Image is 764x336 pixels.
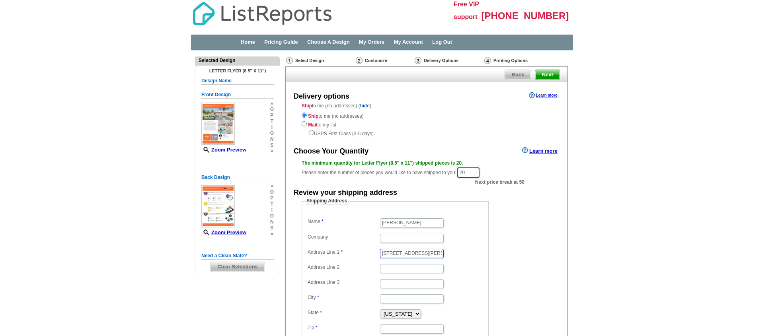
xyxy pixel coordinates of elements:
a: Home [241,39,255,45]
span: o [270,130,274,136]
h5: Front Design [201,91,274,99]
span: Next price break at 50 [475,179,524,186]
img: Select Design [286,57,293,64]
span: » [270,231,274,237]
a: hide [360,103,370,109]
span: o [270,213,274,219]
div: Review your shipping address [294,188,397,198]
legend: Shipping Address [306,198,348,205]
a: Zoom Preview [201,147,246,153]
h4: Letter Flyer (8.5" x 11") [201,68,274,73]
strong: Ship [308,113,318,119]
span: s [270,225,274,231]
label: Company [308,234,379,241]
span: i [270,124,274,130]
img: small-thumb.jpg [201,103,235,145]
label: State [308,309,379,316]
a: Learn more [522,147,557,153]
span: s [270,142,274,148]
span: » [270,183,274,189]
a: Back [505,70,531,80]
span: t [270,201,274,207]
span: » [270,101,274,107]
label: Address Line 3 [308,279,379,286]
a: Pricing Guide [264,39,298,45]
img: Delivery Options [415,57,421,64]
label: Address Line 1 [308,249,379,256]
span: i [270,207,274,213]
span: o [270,189,274,195]
a: Log Out [432,39,452,45]
h5: Design Name [201,77,274,85]
div: Delivery Options [414,56,483,66]
span: [PHONE_NUMBER] [481,10,569,21]
label: Zip [308,324,379,331]
div: Printing Options [483,56,554,64]
div: to me (no addresses) ( ) [286,102,567,137]
div: USPS First Class (3-5 days) [302,128,552,137]
div: The minimum quantity for Letter Flyer (8.5" x 11") shipped pieces is 20. [302,159,552,167]
img: Printing Options & Summary [484,57,491,64]
label: Address Line 2 [308,264,379,271]
span: Free VIP support [454,1,479,20]
div: Delivery options [294,91,349,102]
span: o [270,107,274,113]
a: My Orders [359,39,384,45]
span: p [270,113,274,118]
span: Next [535,70,560,80]
span: t [270,118,274,124]
div: Please enter the number of pieces you would like to have shipped to you: [302,159,552,179]
img: small-thumb.jpg [201,185,235,227]
div: Choose Your Quantity [294,146,368,157]
h5: Back Design [201,174,274,181]
h5: Need a Clean Slate? [201,252,274,260]
a: My Account [394,39,423,45]
iframe: LiveChat chat widget [605,151,764,336]
span: p [270,195,274,201]
span: n [270,136,274,142]
label: Name [308,218,379,225]
span: Clear Selections [210,262,264,272]
a: Zoom Preview [201,229,246,235]
div: to me (no addresses) to my list [302,111,552,137]
img: Customize [356,57,363,64]
div: Selected Design [195,57,280,64]
strong: Ship [302,103,312,109]
div: Select Design [285,56,355,66]
a: Choose A Design [307,39,350,45]
a: Learn more [529,92,557,99]
span: n [270,219,274,225]
strong: Mail [308,122,317,128]
div: Customize [355,56,414,64]
label: City [308,294,379,301]
span: » [270,148,274,154]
